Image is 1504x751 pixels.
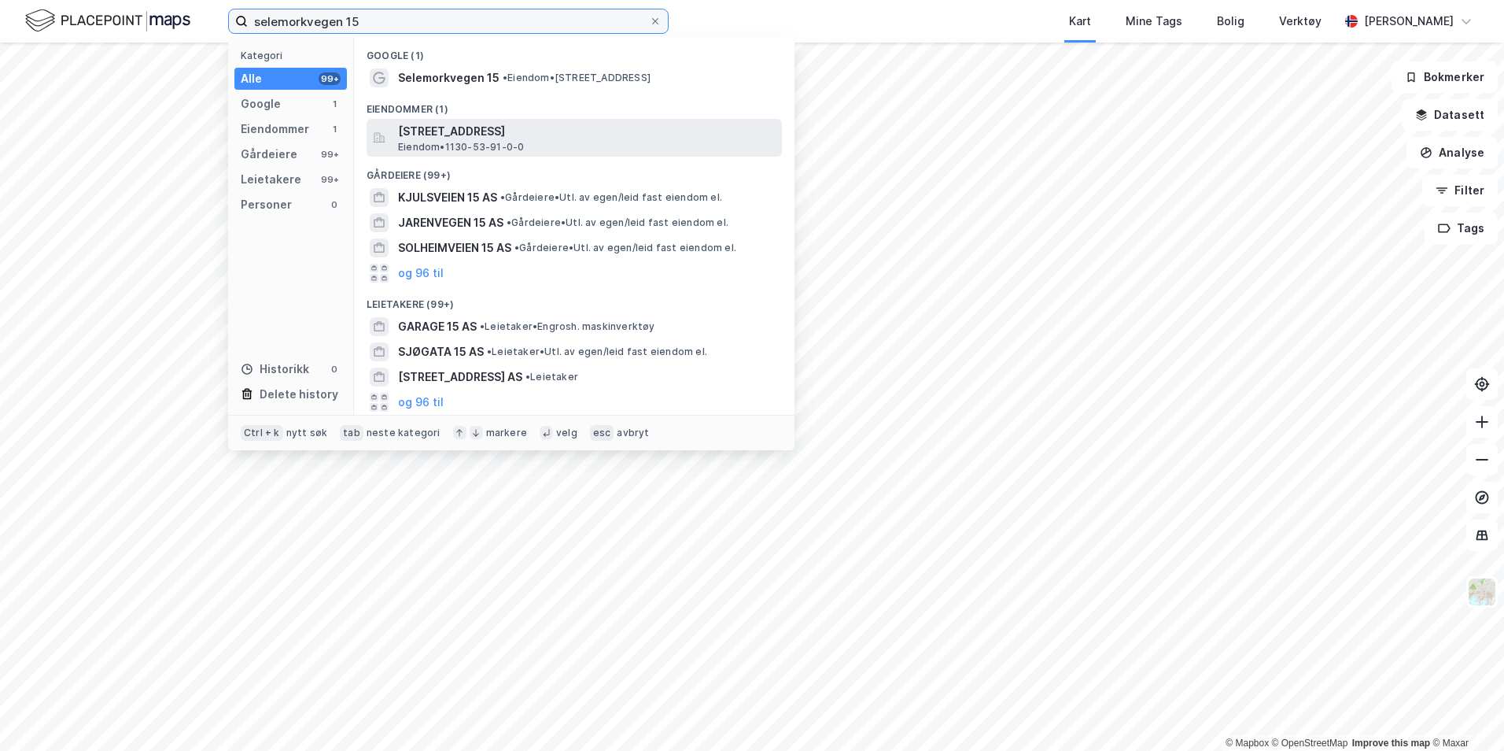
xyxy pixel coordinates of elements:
span: Leietaker [525,371,578,383]
span: Leietaker • Engrosh. maskinverktøy [480,320,655,333]
div: Mine Tags [1126,12,1182,31]
span: • [480,320,485,332]
div: 0 [328,363,341,375]
button: Analyse [1406,137,1498,168]
button: Datasett [1402,99,1498,131]
div: 0 [328,198,341,211]
input: Søk på adresse, matrikkel, gårdeiere, leietakere eller personer [248,9,649,33]
div: Gårdeiere (99+) [354,157,794,185]
div: Verktøy [1279,12,1322,31]
div: nytt søk [286,427,328,439]
div: [PERSON_NAME] [1364,12,1454,31]
div: avbryt [617,427,649,439]
button: og 96 til [398,264,444,283]
span: Leietaker • Utl. av egen/leid fast eiendom el. [487,346,707,358]
div: Bolig [1217,12,1244,31]
div: Leietakere [241,170,301,189]
span: • [487,346,492,357]
span: • [525,371,530,383]
span: GARAGE 15 AS [398,317,477,336]
a: Mapbox [1226,738,1269,749]
button: Bokmerker [1392,61,1498,93]
div: Leietakere (99+) [354,286,794,314]
div: neste kategori [367,427,441,439]
div: Personer [241,195,292,214]
span: [STREET_ADDRESS] AS [398,368,522,387]
span: SOLHEIMVEIEN 15 AS [398,239,511,257]
div: markere [486,427,527,439]
span: Gårdeiere • Utl. av egen/leid fast eiendom el. [514,242,736,254]
span: Eiendom • [STREET_ADDRESS] [503,72,651,84]
div: Eiendommer [241,120,309,139]
span: • [507,216,511,228]
div: Gårdeiere [241,145,297,164]
div: Historikk [241,360,309,379]
a: OpenStreetMap [1272,738,1348,749]
div: Delete history [260,385,338,404]
div: Kart [1069,12,1091,31]
button: og 96 til [398,393,444,412]
span: • [503,72,507,83]
span: Selemorkvegen 15 [398,68,499,87]
button: Filter [1422,175,1498,206]
div: Google [241,94,281,113]
button: Tags [1425,213,1498,244]
div: 99+ [319,72,341,85]
span: • [514,242,519,253]
div: Eiendommer (1) [354,91,794,119]
span: [STREET_ADDRESS] [398,122,776,141]
span: Eiendom • 1130-53-91-0-0 [398,141,524,154]
span: JARENVEGEN 15 AS [398,213,503,232]
span: Gårdeiere • Utl. av egen/leid fast eiendom el. [507,216,728,229]
div: esc [590,425,614,441]
div: velg [556,427,577,439]
div: Ctrl + k [241,425,283,441]
div: 1 [328,98,341,110]
div: Google (1) [354,37,794,65]
div: Kategori [241,50,347,61]
a: Improve this map [1352,738,1430,749]
div: 99+ [319,173,341,186]
img: logo.f888ab2527a4732fd821a326f86c7f29.svg [25,7,190,35]
img: Z [1467,577,1497,607]
div: Kontrollprogram for chat [1425,675,1504,751]
div: tab [340,425,363,441]
iframe: Chat Widget [1425,675,1504,751]
span: KJULSVEIEN 15 AS [398,188,497,207]
span: Gårdeiere • Utl. av egen/leid fast eiendom el. [500,191,722,204]
div: 1 [328,123,341,135]
div: Alle [241,69,262,88]
span: • [500,191,505,203]
div: 99+ [319,148,341,161]
span: SJØGATA 15 AS [398,342,484,361]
